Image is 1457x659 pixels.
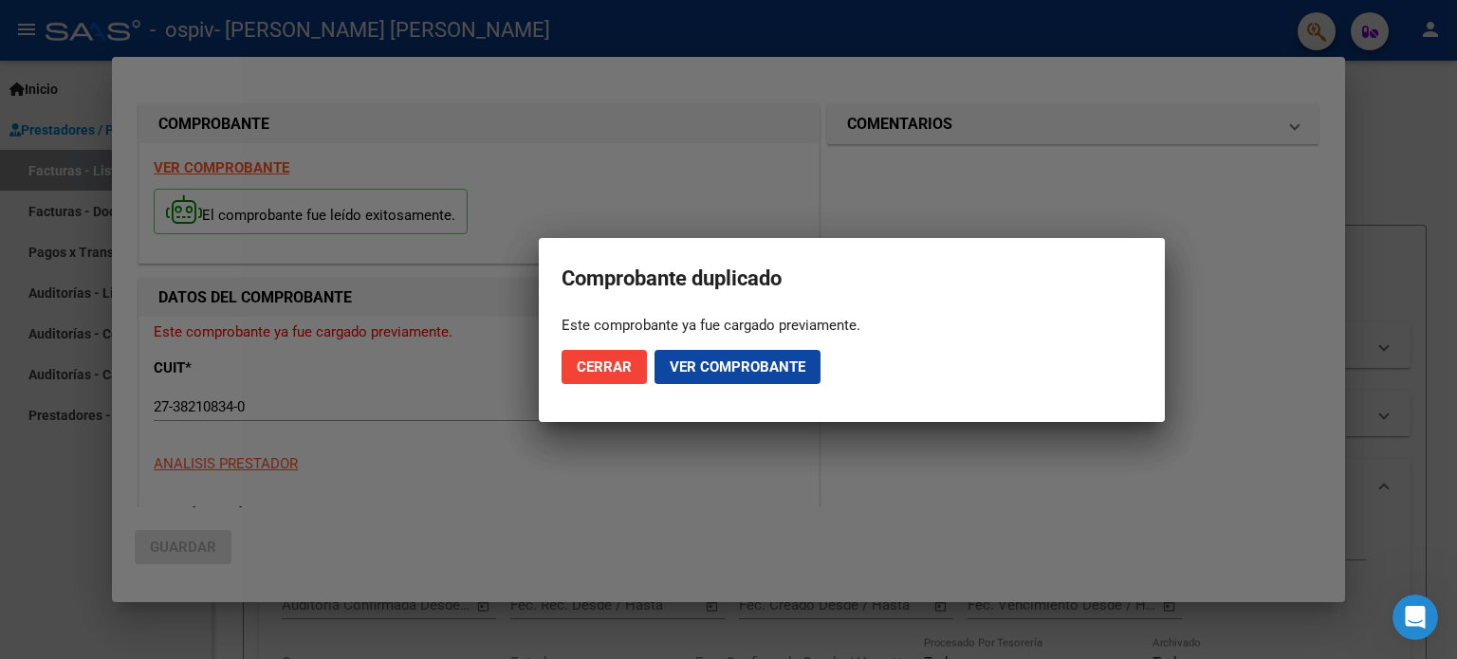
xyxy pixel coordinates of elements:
[577,358,632,375] span: Cerrar
[562,350,647,384] button: Cerrar
[670,358,805,375] span: Ver comprobante
[562,316,1142,335] div: Este comprobante ya fue cargado previamente.
[655,350,821,384] button: Ver comprobante
[562,261,1142,297] h2: Comprobante duplicado
[1392,595,1438,640] iframe: Intercom live chat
